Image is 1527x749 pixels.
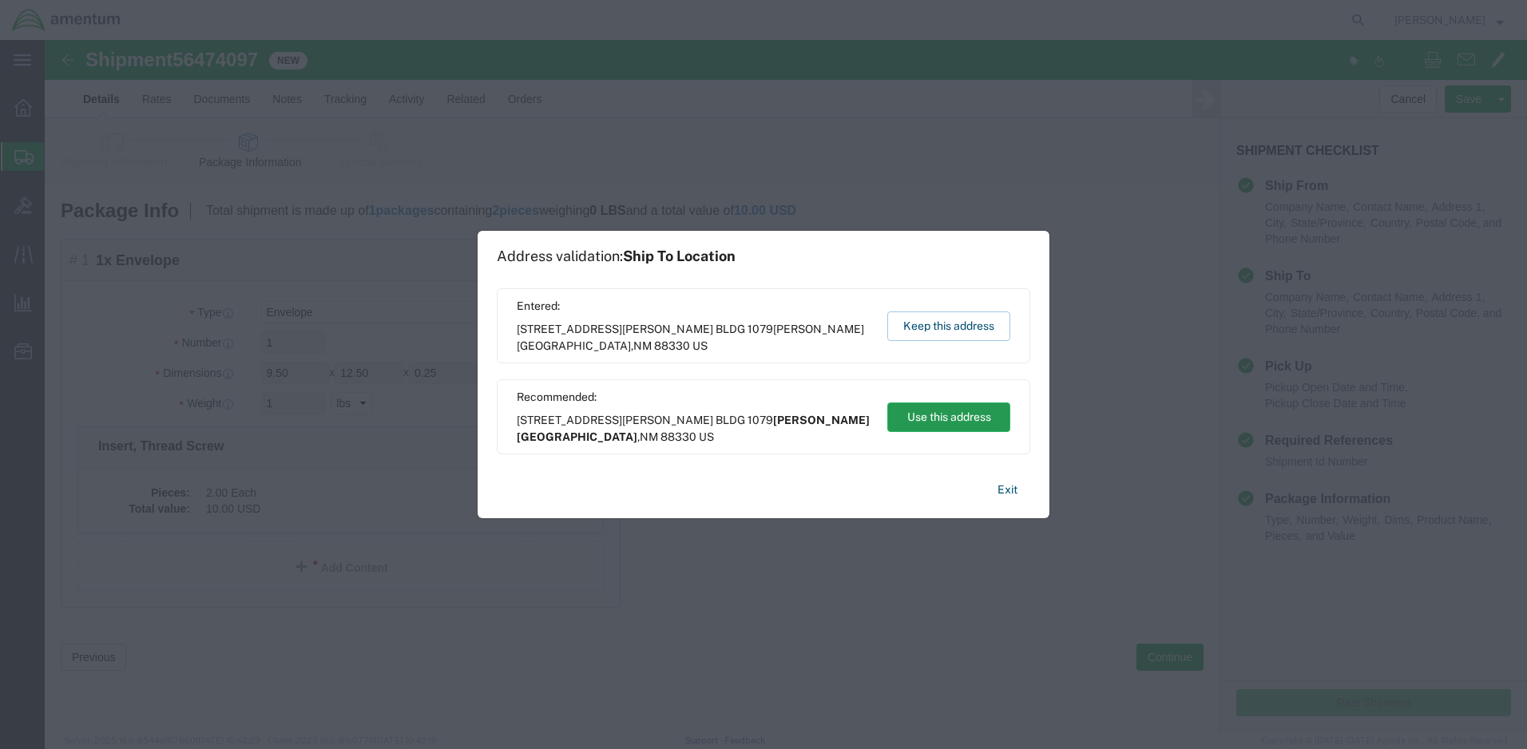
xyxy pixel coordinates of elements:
span: US [699,430,714,443]
span: 88330 [654,339,690,352]
span: [STREET_ADDRESS][PERSON_NAME] BLDG 1079 , [517,321,872,355]
button: Exit [985,476,1030,504]
span: [PERSON_NAME][GEOGRAPHIC_DATA] [517,414,870,443]
span: NM [640,430,658,443]
span: Recommended: [517,389,872,406]
span: 88330 [660,430,696,443]
span: [STREET_ADDRESS][PERSON_NAME] BLDG 1079 , [517,412,872,446]
span: [PERSON_NAME][GEOGRAPHIC_DATA] [517,323,864,352]
button: Use this address [887,402,1010,432]
span: US [692,339,708,352]
span: Entered: [517,298,872,315]
h1: Address validation: [497,248,736,265]
span: Ship To Location [623,248,736,264]
button: Keep this address [887,311,1010,341]
span: NM [633,339,652,352]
